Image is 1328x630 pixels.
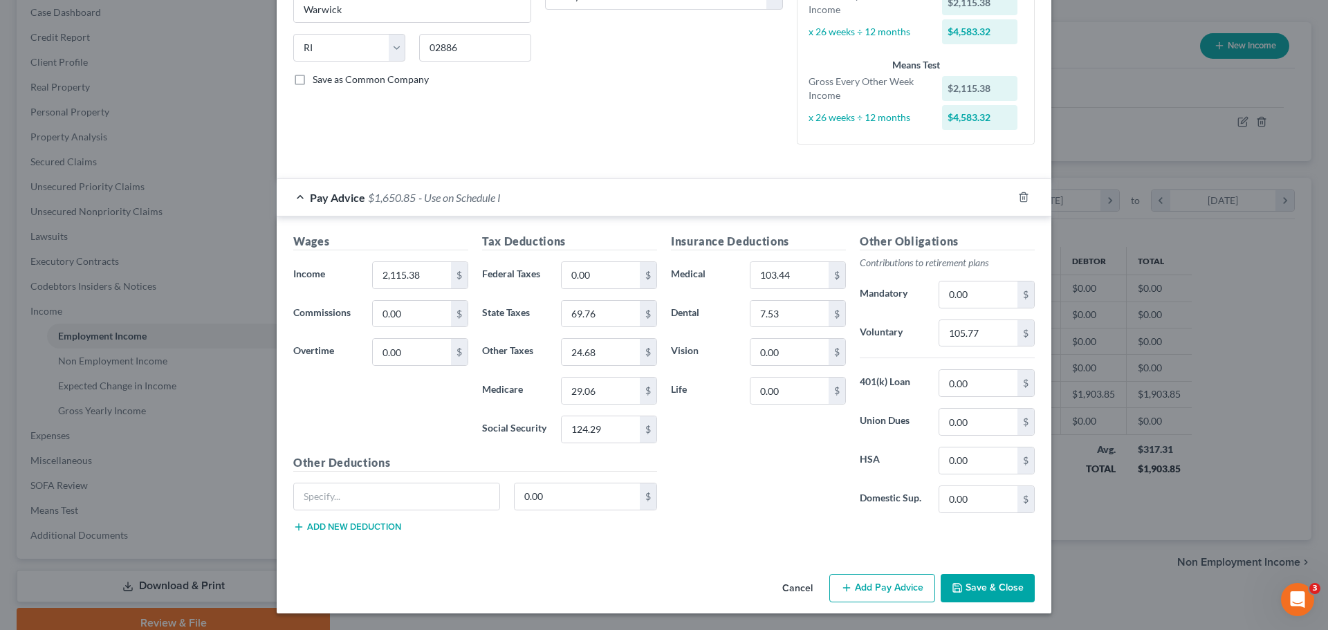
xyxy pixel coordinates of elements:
[942,76,1018,101] div: $2,115.38
[562,262,640,288] input: 0.00
[1017,409,1034,435] div: $
[750,339,829,365] input: 0.00
[664,377,743,405] label: Life
[475,416,554,443] label: Social Security
[482,233,657,250] h5: Tax Deductions
[939,409,1017,435] input: 0.00
[1017,320,1034,346] div: $
[310,191,365,204] span: Pay Advice
[373,301,451,327] input: 0.00
[286,300,365,328] label: Commissions
[475,377,554,405] label: Medicare
[475,338,554,366] label: Other Taxes
[562,339,640,365] input: 0.00
[293,268,325,279] span: Income
[640,378,656,404] div: $
[939,447,1017,474] input: 0.00
[368,191,416,204] span: $1,650.85
[640,262,656,288] div: $
[802,111,935,124] div: x 26 weeks ÷ 12 months
[1017,281,1034,308] div: $
[860,233,1035,250] h5: Other Obligations
[640,416,656,443] div: $
[853,447,932,474] label: HSA
[942,19,1018,44] div: $4,583.32
[664,261,743,289] label: Medical
[373,339,451,365] input: 0.00
[939,370,1017,396] input: 0.00
[475,300,554,328] label: State Taxes
[942,105,1018,130] div: $4,583.32
[451,339,468,365] div: $
[771,575,824,603] button: Cancel
[853,408,932,436] label: Union Dues
[829,574,935,603] button: Add Pay Advice
[293,454,657,472] h5: Other Deductions
[1281,583,1314,616] iframe: Intercom live chat
[664,338,743,366] label: Vision
[829,339,845,365] div: $
[802,75,935,102] div: Gross Every Other Week Income
[293,521,401,532] button: Add new deduction
[451,301,468,327] div: $
[373,262,451,288] input: 0.00
[562,416,640,443] input: 0.00
[1017,486,1034,512] div: $
[1017,447,1034,474] div: $
[853,485,932,513] label: Domestic Sup.
[750,262,829,288] input: 0.00
[829,301,845,327] div: $
[293,233,468,250] h5: Wages
[860,256,1035,270] p: Contributions to retirement plans
[853,369,932,397] label: 401(k) Loan
[939,281,1017,308] input: 0.00
[640,339,656,365] div: $
[853,319,932,347] label: Voluntary
[809,58,1023,72] div: Means Test
[451,262,468,288] div: $
[294,483,499,510] input: Specify...
[853,281,932,308] label: Mandatory
[562,301,640,327] input: 0.00
[1309,583,1320,594] span: 3
[640,483,656,510] div: $
[939,486,1017,512] input: 0.00
[829,262,845,288] div: $
[640,301,656,327] div: $
[418,191,501,204] span: - Use on Schedule I
[939,320,1017,346] input: 0.00
[671,233,846,250] h5: Insurance Deductions
[664,300,743,328] label: Dental
[562,378,640,404] input: 0.00
[313,73,429,85] span: Save as Common Company
[475,261,554,289] label: Federal Taxes
[802,25,935,39] div: x 26 weeks ÷ 12 months
[515,483,640,510] input: 0.00
[750,378,829,404] input: 0.00
[750,301,829,327] input: 0.00
[829,378,845,404] div: $
[419,34,531,62] input: Enter zip...
[286,338,365,366] label: Overtime
[941,574,1035,603] button: Save & Close
[1017,370,1034,396] div: $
